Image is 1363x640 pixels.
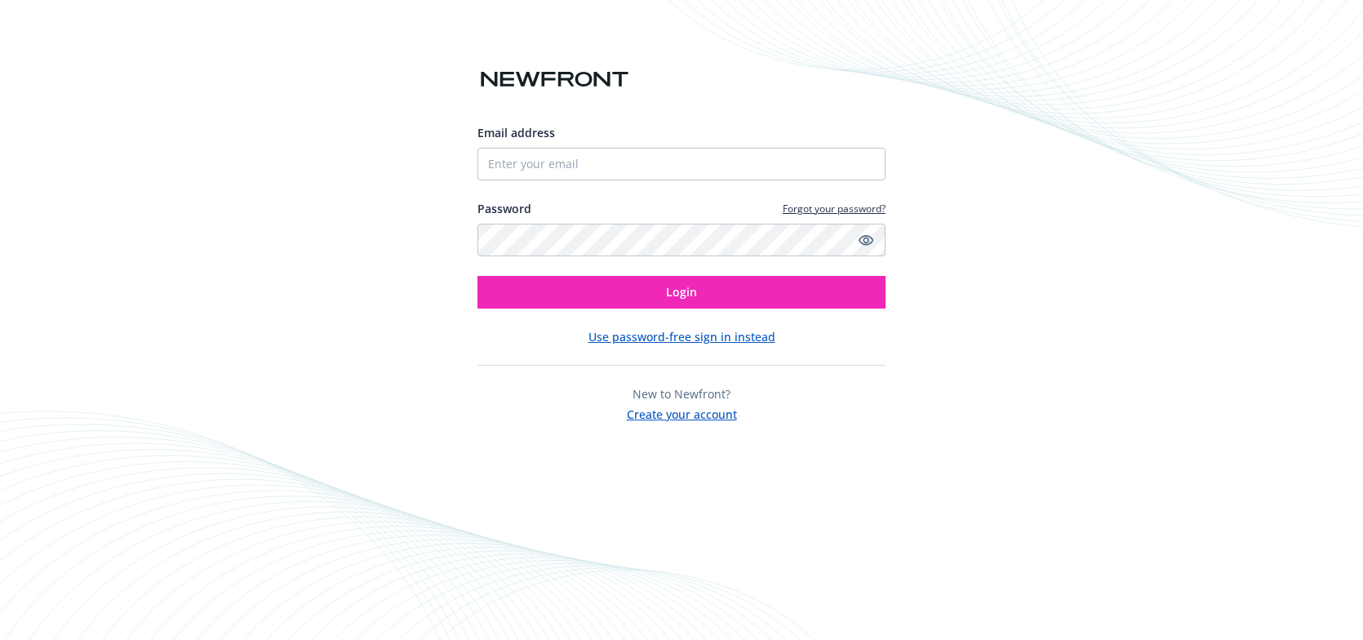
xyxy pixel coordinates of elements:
button: Create your account [627,402,737,423]
a: Forgot your password? [783,202,886,216]
span: New to Newfront? [633,386,730,402]
label: Password [477,200,531,217]
button: Use password-free sign in instead [588,328,775,345]
input: Enter your email [477,148,886,180]
a: Show password [856,230,876,250]
img: Newfront logo [477,65,632,94]
button: Login [477,276,886,309]
span: Email address [477,125,555,140]
span: Login [666,284,697,300]
input: Enter your password [477,224,886,256]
